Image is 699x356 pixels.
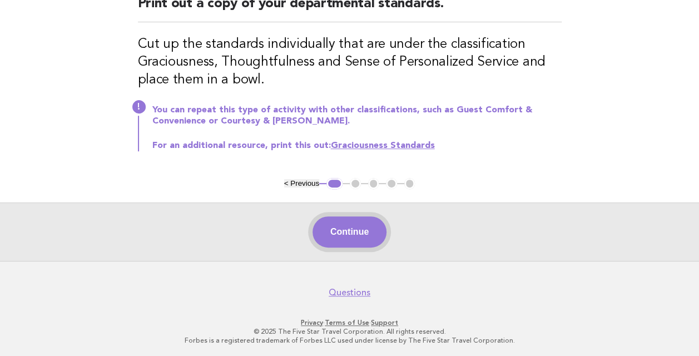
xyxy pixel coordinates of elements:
[313,216,386,248] button: Continue
[325,319,369,327] a: Terms of Use
[16,336,683,345] p: Forbes is a registered trademark of Forbes LLC used under license by The Five Star Travel Corpora...
[16,327,683,336] p: © 2025 The Five Star Travel Corporation. All rights reserved.
[16,318,683,327] p: · ·
[301,319,323,327] a: Privacy
[331,141,435,150] a: Graciousness Standards
[152,140,562,151] p: For an additional resource, print this out:
[326,178,343,189] button: 1
[138,36,562,89] h3: Cut up the standards individually that are under the classification Graciousness, Thoughtfulness ...
[329,287,370,298] a: Questions
[284,179,319,187] button: < Previous
[152,105,562,127] p: You can repeat this type of activity with other classifications, such as Guest Comfort & Convenie...
[371,319,398,327] a: Support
